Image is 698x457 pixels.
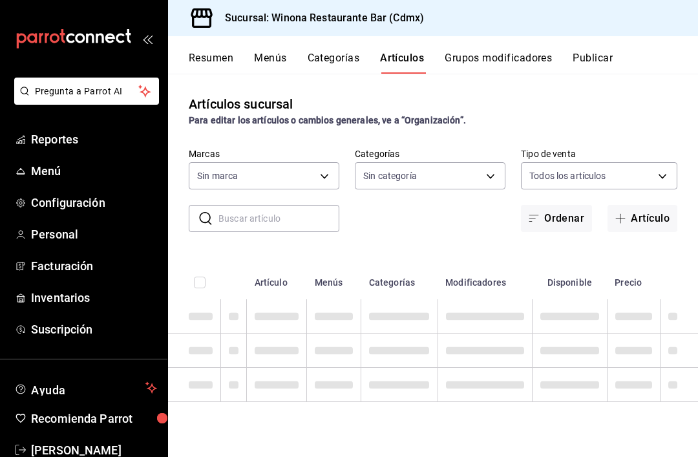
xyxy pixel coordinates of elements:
[189,149,339,158] label: Marcas
[189,52,233,74] button: Resumen
[31,131,157,148] span: Reportes
[218,206,339,231] input: Buscar artículo
[31,257,157,275] span: Facturación
[361,258,438,299] th: Categorías
[14,78,159,105] button: Pregunta a Parrot AI
[573,52,613,74] button: Publicar
[380,52,424,74] button: Artículos
[445,52,552,74] button: Grupos modificadores
[521,205,592,232] button: Ordenar
[31,226,157,243] span: Personal
[31,162,157,180] span: Menú
[31,194,157,211] span: Configuración
[35,85,139,98] span: Pregunta a Parrot AI
[607,258,660,299] th: Precio
[189,115,466,125] strong: Para editar los artículos o cambios generales, ve a “Organización”.
[9,94,159,107] a: Pregunta a Parrot AI
[532,258,607,299] th: Disponible
[363,169,417,182] span: Sin categoría
[254,52,286,74] button: Menús
[142,34,153,44] button: open_drawer_menu
[189,52,698,74] div: navigation tabs
[247,258,307,299] th: Artículo
[189,94,293,114] div: Artículos sucursal
[31,289,157,306] span: Inventarios
[31,380,140,396] span: Ayuda
[529,169,606,182] span: Todos los artículos
[308,52,360,74] button: Categorías
[307,258,361,299] th: Menús
[521,149,677,158] label: Tipo de venta
[438,258,532,299] th: Modificadores
[197,169,238,182] span: Sin marca
[31,410,157,427] span: Recomienda Parrot
[215,10,424,26] h3: Sucursal: Winona Restaurante Bar (Cdmx)
[31,321,157,338] span: Suscripción
[355,149,505,158] label: Categorías
[608,205,677,232] button: Artículo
